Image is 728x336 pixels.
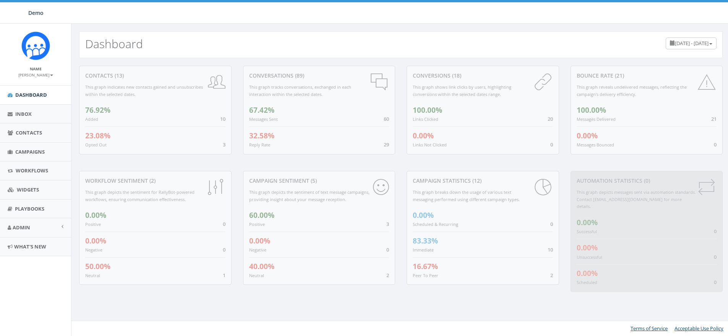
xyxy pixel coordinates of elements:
span: 0.00% [85,210,106,220]
small: Neutral [85,273,100,278]
span: 0 [550,221,553,227]
img: Icon_1.png [21,31,50,60]
small: Negative [85,247,102,253]
span: 67.42% [249,105,274,115]
span: Contacts [16,129,42,136]
span: 10 [220,115,225,122]
span: 32.58% [249,131,274,141]
small: Positive [85,221,101,227]
small: Neutral [249,273,264,278]
small: This graph reveals undelivered messages, reflecting the campaign's delivery efficiency. [577,84,687,97]
span: 16.67% [413,261,438,271]
small: Scheduled & Recurring [413,221,458,227]
span: 21 [711,115,717,122]
span: Dashboard [15,91,47,98]
div: Campaign Statistics [413,177,553,185]
span: Demo [28,9,44,16]
span: 0.00% [85,236,106,246]
small: Messages Sent [249,116,278,122]
span: 100.00% [577,105,606,115]
span: 0 [223,246,225,253]
small: This graph depicts messages sent via automation standards. Contact [EMAIL_ADDRESS][DOMAIN_NAME] f... [577,189,696,209]
small: Messages Bounced [577,142,614,148]
span: 0.00% [577,243,598,253]
span: 0 [550,141,553,148]
small: Successful [577,229,597,234]
span: 3 [386,221,389,227]
span: [DATE] - [DATE] [675,40,709,47]
span: (13) [113,72,124,79]
small: Links Clicked [413,116,438,122]
span: Widgets [17,186,39,193]
div: Automation Statistics [577,177,717,185]
span: 0 [386,246,389,253]
span: 10 [548,246,553,253]
span: 0.00% [577,218,598,227]
span: 29 [384,141,389,148]
small: [PERSON_NAME] [18,72,53,78]
span: 83.33% [413,236,438,246]
span: 0 [714,253,717,260]
span: Playbooks [15,205,44,212]
div: conversions [413,72,553,80]
span: 1 [223,272,225,279]
small: This graph depicts the sentiment for RallyBot-powered workflows, ensuring communication effective... [85,189,195,202]
small: Links Not Clicked [413,142,447,148]
span: 20 [548,115,553,122]
span: (2) [148,177,156,184]
span: 0 [223,221,225,227]
span: 0 [714,228,717,235]
small: Opted Out [85,142,107,148]
small: Reply Rate [249,142,270,148]
span: 0.00% [249,236,270,246]
span: (18) [451,72,461,79]
span: 100.00% [413,105,442,115]
span: 76.92% [85,105,110,115]
small: Messages Delivered [577,116,616,122]
small: This graph tracks conversations, exchanged in each interaction within the selected dates. [249,84,351,97]
h2: Dashboard [85,37,143,50]
span: 3 [223,141,225,148]
small: Unsuccessful [577,254,602,260]
small: Positive [249,221,265,227]
small: This graph shows link clicks by users, highlighting conversions within the selected dates range. [413,84,511,97]
span: 60.00% [249,210,274,220]
small: Immediate [413,247,434,253]
small: Added [85,116,98,122]
small: Negative [249,247,266,253]
small: This graph breaks down the usage of various text messaging performed using different campaign types. [413,189,520,202]
span: (0) [642,177,650,184]
span: 0.00% [577,131,598,141]
a: [PERSON_NAME] [18,71,53,78]
div: Campaign Sentiment [249,177,389,185]
small: Scheduled [577,279,597,285]
span: 2 [550,272,553,279]
span: 0 [714,141,717,148]
div: conversations [249,72,389,80]
span: 50.00% [85,261,110,271]
span: Workflows [16,167,48,174]
a: Acceptable Use Policy [674,325,723,332]
small: This graph indicates new contacts gained and unsubscribes within the selected dates. [85,84,203,97]
span: Campaigns [15,148,45,155]
span: 23.08% [85,131,110,141]
span: Inbox [15,110,32,117]
span: 40.00% [249,261,274,271]
small: This graph depicts the sentiment of text message campaigns, providing insight about your message ... [249,189,370,202]
span: (21) [613,72,624,79]
span: 60 [384,115,389,122]
span: 0 [714,279,717,286]
span: (12) [471,177,482,184]
small: Peer To Peer [413,273,438,278]
span: What's New [14,243,46,250]
span: (5) [309,177,317,184]
span: Admin [13,224,30,231]
span: 0.00% [413,131,434,141]
span: 0.00% [413,210,434,220]
span: 0.00% [577,268,598,278]
span: 2 [386,272,389,279]
small: Name [30,66,42,71]
div: Bounce Rate [577,72,717,80]
a: Terms of Service [631,325,668,332]
span: (89) [293,72,304,79]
